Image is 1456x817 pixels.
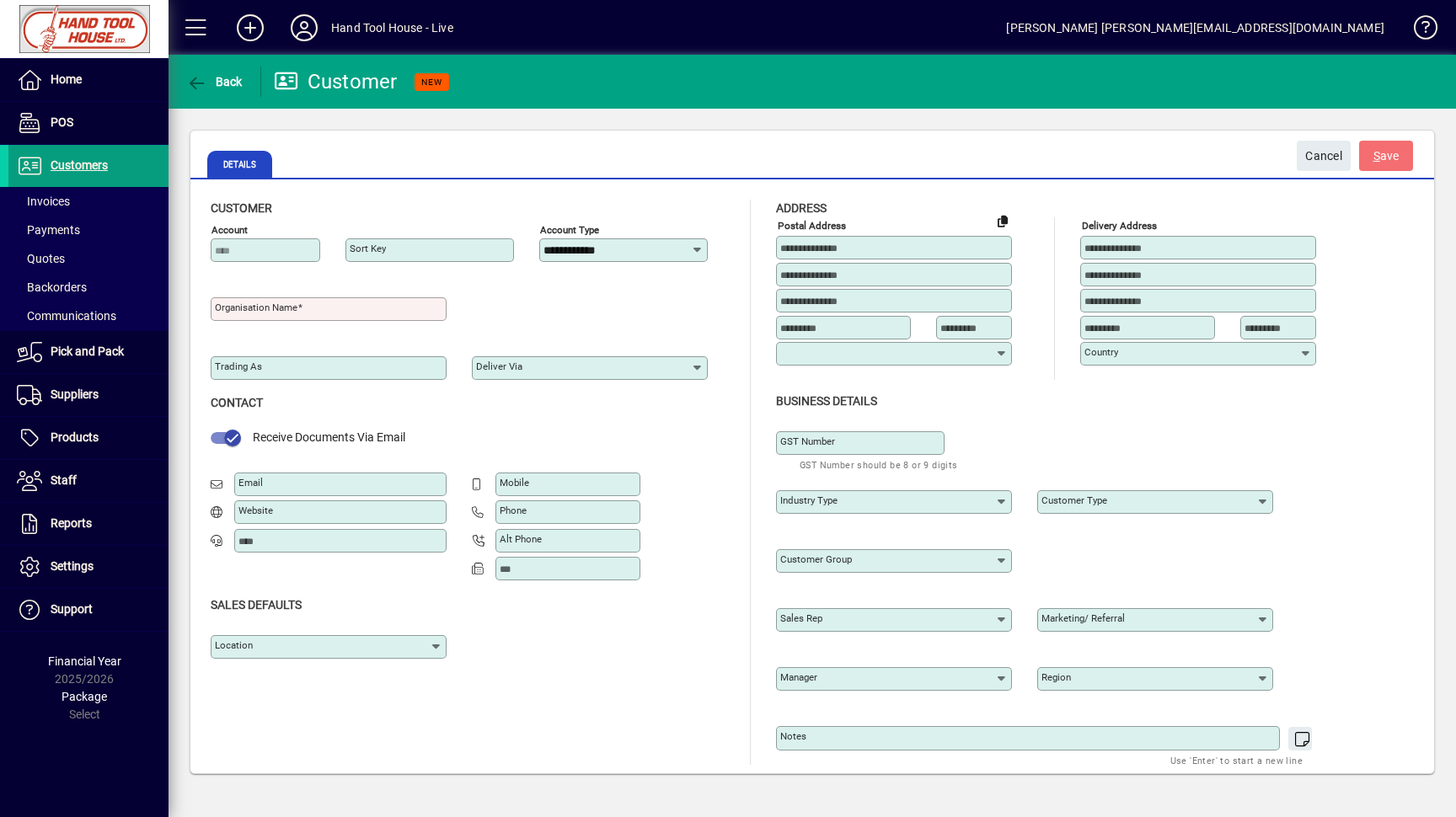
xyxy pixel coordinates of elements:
[1373,142,1400,170] span: ave
[51,158,108,172] span: Customers
[211,201,272,215] span: Customer
[223,13,277,43] button: Add
[211,396,263,409] span: Contact
[1041,494,1107,506] mat-label: Customer type
[8,216,169,244] a: Payments
[215,639,253,651] mat-label: Location
[277,13,331,43] button: Profile
[1041,671,1071,683] mat-label: Region
[186,75,243,88] span: Back
[238,505,273,516] mat-label: Website
[17,195,70,208] span: Invoices
[500,505,527,516] mat-label: Phone
[51,602,93,616] span: Support
[421,77,442,88] span: NEW
[350,243,386,254] mat-label: Sort key
[780,730,806,742] mat-label: Notes
[182,67,247,97] button: Back
[331,14,453,41] div: Hand Tool House - Live
[780,494,838,506] mat-label: Industry type
[8,273,169,302] a: Backorders
[169,67,261,97] app-page-header-button: Back
[1041,612,1125,624] mat-label: Marketing/ Referral
[8,546,169,588] a: Settings
[215,302,297,313] mat-label: Organisation name
[51,430,99,444] span: Products
[8,460,169,502] a: Staff
[8,59,169,101] a: Home
[8,302,169,330] a: Communications
[1170,750,1303,770] mat-hint: Use 'Enter' to start a new line
[51,559,94,573] span: Settings
[780,553,852,565] mat-label: Customer group
[51,516,92,530] span: Reports
[62,690,107,703] span: Package
[17,252,65,265] span: Quotes
[238,477,263,489] mat-label: Email
[989,207,1016,234] button: Copy to Delivery address
[500,533,542,545] mat-label: Alt Phone
[207,151,272,178] span: Details
[780,671,817,683] mat-label: Manager
[8,589,169,631] a: Support
[1373,149,1380,163] span: S
[800,455,958,474] mat-hint: GST Number should be 8 or 9 digits
[500,477,529,489] mat-label: Mobile
[780,612,822,624] mat-label: Sales rep
[1305,142,1342,170] span: Cancel
[51,473,77,487] span: Staff
[8,417,169,459] a: Products
[17,309,116,323] span: Communications
[8,374,169,416] a: Suppliers
[8,102,169,144] a: POS
[17,280,87,294] span: Backorders
[274,68,398,95] div: Customer
[8,331,169,373] a: Pick and Pack
[8,244,169,273] a: Quotes
[51,387,99,401] span: Suppliers
[1084,346,1118,358] mat-label: Country
[780,435,835,447] mat-label: GST Number
[51,72,82,86] span: Home
[215,360,262,372] mat-label: Trading as
[211,224,248,236] mat-label: Account
[776,201,827,215] span: Address
[51,115,73,129] span: POS
[253,430,405,444] span: Receive Documents Via Email
[1297,141,1351,171] button: Cancel
[1401,3,1435,58] a: Knowledge Base
[476,360,522,372] mat-label: Deliver via
[8,187,169,216] a: Invoices
[540,224,599,236] mat-label: Account Type
[17,223,80,237] span: Payments
[776,394,877,408] span: Business details
[8,503,169,545] a: Reports
[51,344,124,358] span: Pick and Pack
[211,598,302,611] span: Sales defaults
[1006,14,1384,41] div: [PERSON_NAME] [PERSON_NAME][EMAIL_ADDRESS][DOMAIN_NAME]
[48,654,121,668] span: Financial Year
[1359,141,1413,171] button: Save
